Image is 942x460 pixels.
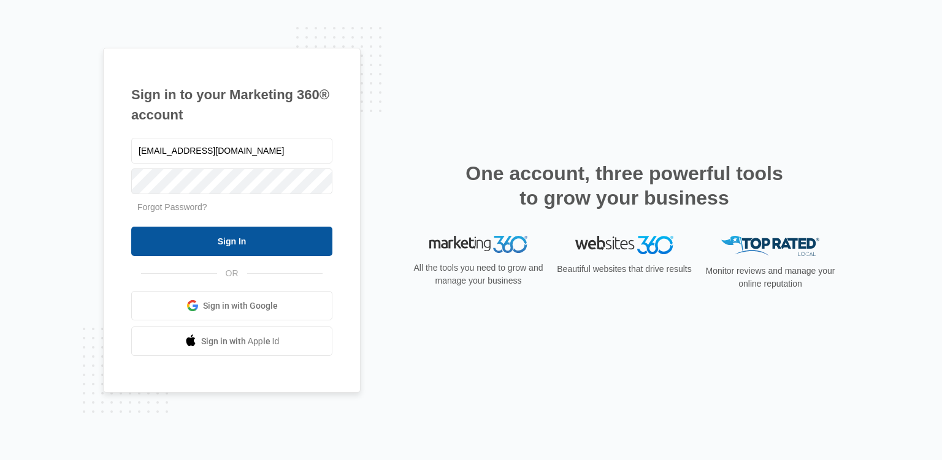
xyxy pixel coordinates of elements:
[131,326,332,356] a: Sign in with Apple Id
[131,291,332,320] a: Sign in with Google
[201,335,280,348] span: Sign in with Apple Id
[429,236,527,253] img: Marketing 360
[131,85,332,125] h1: Sign in to your Marketing 360® account
[410,262,547,287] p: All the tools you need to grow and manage your business
[556,263,693,276] p: Beautiful websites that drive results
[702,265,839,290] p: Monitor reviews and manage your online reputation
[131,138,332,164] input: Email
[131,227,332,256] input: Sign In
[203,300,278,312] span: Sign in with Google
[137,202,207,212] a: Forgot Password?
[575,236,673,254] img: Websites 360
[217,267,247,280] span: OR
[462,161,787,210] h2: One account, three powerful tools to grow your business
[721,236,819,256] img: Top Rated Local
